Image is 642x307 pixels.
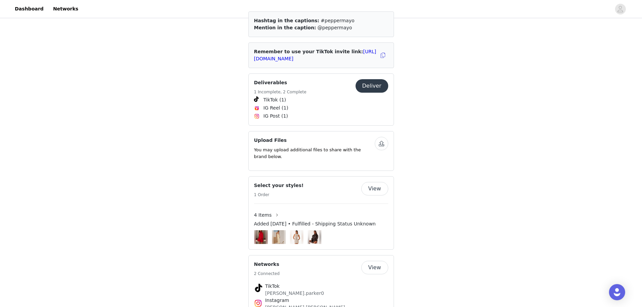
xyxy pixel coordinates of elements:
img: Sacred Maxi Dress - Yellow [274,230,284,244]
button: View [361,261,388,274]
div: avatar [617,4,623,14]
button: Deliver [356,79,388,93]
div: Open Intercom Messenger [609,284,625,300]
span: IG Post (1) [264,113,288,120]
img: Lula Faux Leather Bomber Jacket - Chocolate [309,230,319,244]
img: Miracle Beaded Crochet Mini Dress - Ivory [292,230,302,244]
h5: 2 Connected [254,271,280,277]
img: Image Background Blur [254,228,268,246]
button: View [361,182,388,195]
span: IG Reel (1) [264,104,288,112]
h4: Deliverables [254,79,307,86]
img: Image Background Blur [272,228,286,246]
a: Dashboard [11,1,48,17]
img: Willow Chiffon Mini Dress - Red [256,230,266,244]
h4: Networks [254,261,280,268]
span: TikTok (1) [264,96,286,103]
span: Remember to use your TikTok invite link: [254,49,376,61]
span: Hashtag in the captions: [254,18,319,23]
span: #peppermayo [321,18,355,23]
span: 4 Items [254,212,272,219]
a: Networks [49,1,82,17]
p: [PERSON_NAME].parker0 [265,290,377,297]
h4: Upload Files [254,137,375,144]
img: Image Background Blur [308,228,322,246]
img: Instagram Icon [254,114,259,119]
h5: 1 Order [254,192,304,198]
span: @peppermayo [317,25,352,30]
h4: Instagram [265,297,377,304]
h5: 1 Incomplete, 2 Complete [254,89,307,95]
span: Mention in the caption: [254,25,316,30]
span: Added [DATE] • Fulfilled - Shipping Status Unknown [254,220,376,227]
img: Instagram Reels Icon [254,105,259,111]
h4: TikTok [265,283,377,290]
img: Image Background Blur [290,228,304,246]
p: You may upload additional files to share with the brand below. [254,147,375,160]
div: Deliverables [248,73,394,126]
div: Select your styles! [248,176,394,250]
h4: Select your styles! [254,182,304,189]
